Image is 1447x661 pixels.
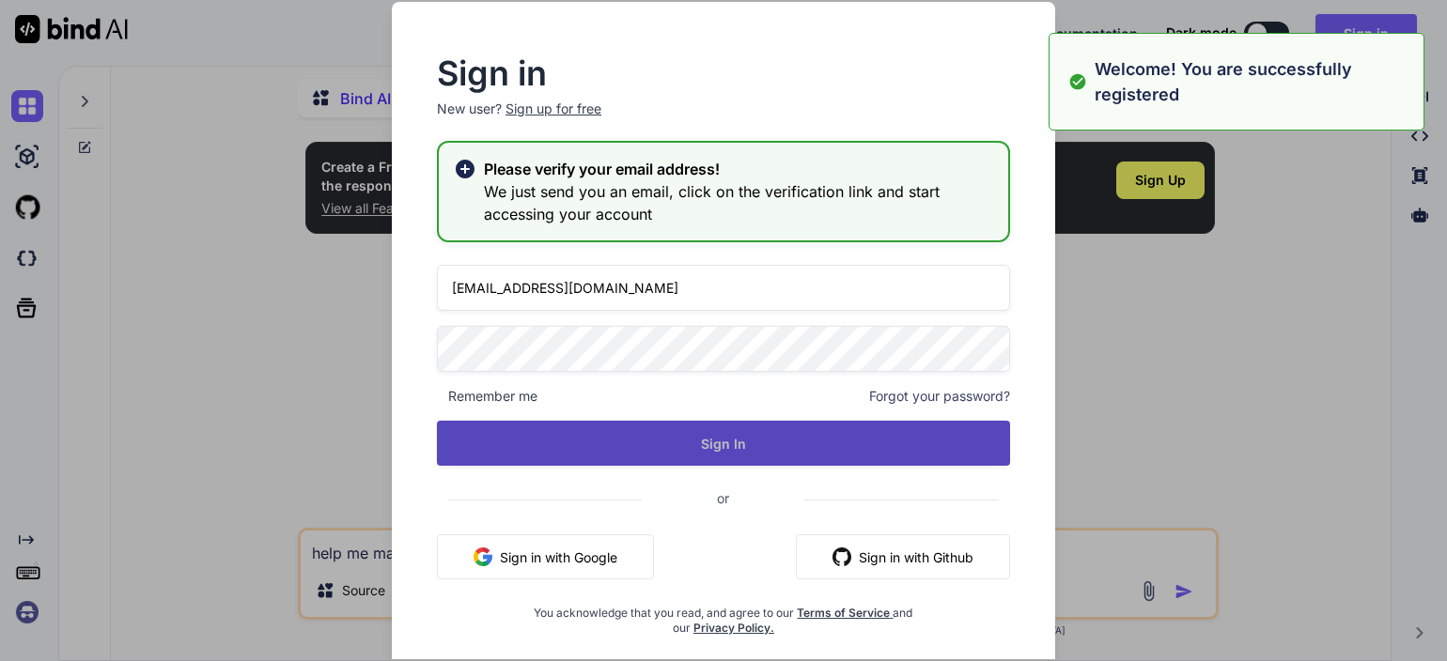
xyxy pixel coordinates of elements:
button: Sign in with Github [796,534,1010,579]
h3: We just send you an email, click on the verification link and start accessing your account [484,180,993,225]
span: Forgot your password? [869,387,1010,406]
img: google [474,547,492,566]
input: Login or Email [437,265,1010,311]
img: github [832,547,851,566]
h2: Please verify your email address! [484,158,993,180]
img: alert [1068,56,1087,107]
div: You acknowledge that you read, and agree to our and our [533,594,915,636]
a: Privacy Policy. [693,621,774,635]
button: Sign in with Google [437,534,654,579]
h2: Sign in [437,58,1010,88]
div: Sign up for free [506,100,601,118]
button: Sign In [437,421,1010,466]
span: Remember me [437,387,537,406]
a: Terms of Service [797,606,893,620]
p: New user? [437,100,1010,141]
span: or [642,475,804,521]
p: Welcome! You are successfully registered [1095,56,1412,107]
